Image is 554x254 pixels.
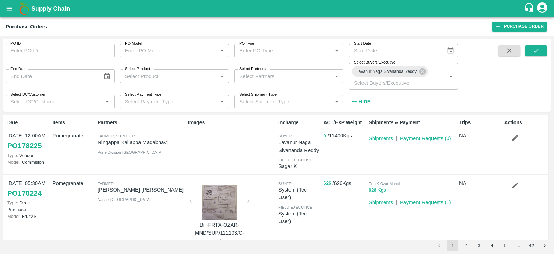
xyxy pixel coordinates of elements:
p: Pomegranate [52,132,95,139]
label: Select Buyers/Executive [354,60,395,65]
a: PO178225 [7,139,42,152]
div: | [393,196,397,206]
button: Open [332,97,341,106]
a: Purchase Order [492,22,547,32]
input: Start Date [349,44,441,57]
nav: pagination navigation [433,240,551,251]
label: End Date [10,66,26,72]
p: Shipments & Payment [369,119,456,126]
a: PO178224 [7,187,42,200]
label: PO Model [125,41,142,46]
span: field executive [278,158,312,162]
span: field executive [278,205,312,209]
span: Type: [7,153,18,158]
a: Shipments [369,136,393,141]
p: [PERSON_NAME] [PERSON_NAME] [98,186,185,194]
button: Open [332,72,341,81]
p: Date [7,119,50,126]
p: Partners [98,119,185,126]
input: Select Shipment Type [236,97,330,106]
a: Shipments [369,200,393,205]
input: Select Payment Type [122,97,207,106]
p: [DATE] 05:30AM [7,179,50,187]
p: Incharge [278,119,321,126]
button: open drawer [1,1,17,17]
label: PO Type [239,41,254,46]
label: Start Date [354,41,371,46]
div: customer-support [524,2,536,15]
p: Pomegranate [52,179,95,187]
label: PO ID [10,41,21,46]
label: Select Shipment Type [239,92,277,98]
button: Go to page 3 [473,240,484,251]
img: logo [17,2,31,16]
label: Select Payment Type [125,92,161,98]
span: Lavanur Naga Sivananda Reddy [352,68,421,75]
button: Open [446,72,455,81]
p: [DATE] 12:00AM [7,132,50,139]
button: Open [332,46,341,55]
span: Nashik , [GEOGRAPHIC_DATA] [98,197,151,202]
button: 0 [323,132,326,140]
button: Go to page 4 [486,240,498,251]
input: Enter PO ID [6,44,115,57]
label: Select Product [125,66,150,72]
p: Sagar K [278,162,321,170]
label: Select Partners [239,66,266,72]
button: Go to page 2 [460,240,471,251]
p: Vendor [7,152,50,159]
button: Hide [349,96,373,108]
p: Actions [504,119,546,126]
p: Images [188,119,276,126]
input: End Date [6,69,98,83]
button: Choose date [100,70,114,83]
p: Direct Purchase [7,200,50,213]
span: FruitX Ozar Mandi [369,181,400,186]
span: buyer [278,134,292,138]
span: Farmer, Supplier [98,134,135,138]
p: FruitXS [7,213,50,220]
span: buyer [278,181,292,186]
input: Select Buyers/Executive [351,78,436,87]
div: … [513,243,524,249]
button: Choose date [444,44,457,57]
p: ACT/EXP Weight [323,119,366,126]
p: Bill-FRTX-OZAR-MND/SUP/121103/C-16 [194,221,245,244]
button: Go to page 42 [526,240,537,251]
p: Trips [459,119,501,126]
button: Go to page 5 [500,240,511,251]
button: Open [103,97,112,106]
button: Open [217,46,226,55]
div: Purchase Orders [6,22,47,31]
span: Farmer [98,181,114,186]
div: | [393,132,397,142]
p: Commision [7,159,50,166]
input: Select DC/Customer [8,97,101,106]
span: Model: [7,214,20,219]
button: page 1 [447,240,458,251]
p: Ningappa Kallappa Madabhavi [98,138,185,146]
button: 626 Kgs [369,186,386,194]
p: System (Tech User) [278,210,321,226]
p: NA [459,179,501,187]
a: Payment Requests (0) [400,136,451,141]
p: / 626 Kgs [323,179,366,187]
button: Go to next page [539,240,550,251]
input: Enter PO Type [236,46,321,55]
button: 626 [323,179,331,187]
span: Type: [7,200,18,205]
p: Items [52,119,95,126]
strong: Hide [358,99,370,104]
div: account of current user [536,1,548,16]
p: NA [459,132,501,139]
input: Enter PO Model [122,46,207,55]
span: Model: [7,160,20,165]
span: Pune Division , [GEOGRAPHIC_DATA] [98,150,162,154]
div: Lavanur Naga Sivananda Reddy [352,66,428,77]
input: Select Partners [236,71,330,81]
p: Lavanur Naga Sivananda Reddy [278,138,321,154]
a: Payment Requests (1) [400,200,451,205]
input: Select Product [122,71,216,81]
a: Supply Chain [31,4,524,14]
p: / 11400 Kgs [323,132,366,140]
